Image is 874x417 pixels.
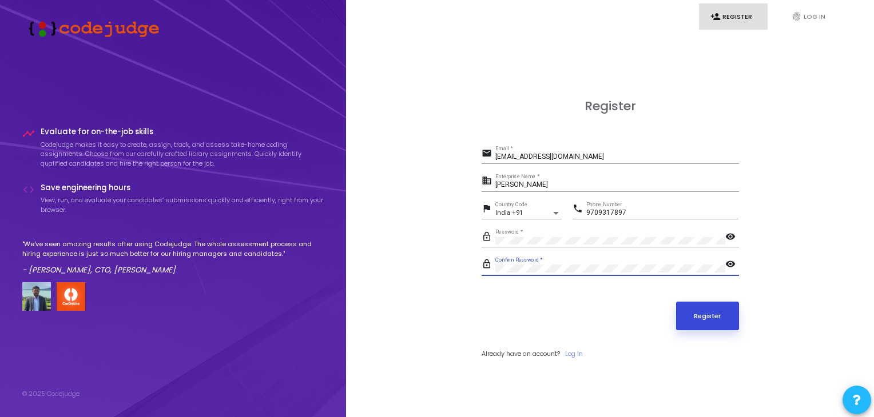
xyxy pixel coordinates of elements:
mat-icon: email [482,147,495,161]
a: person_addRegister [699,3,768,30]
mat-icon: phone [573,203,586,216]
h3: Register [482,99,739,114]
h4: Save engineering hours [41,183,324,193]
a: Log In [565,349,583,359]
i: timeline [22,127,35,140]
p: View, run, and evaluate your candidates’ submissions quickly and efficiently, right from your bro... [41,195,324,214]
i: fingerprint [792,11,802,22]
a: fingerprintLog In [780,3,849,30]
img: user image [22,282,51,311]
i: code [22,183,35,196]
p: "We've seen amazing results after using Codejudge. The whole assessment process and hiring experi... [22,239,324,258]
span: India +91 [495,209,523,216]
input: Email [495,153,739,161]
p: Codejudge makes it easy to create, assign, track, and assess take-home coding assignments. Choose... [41,140,324,169]
em: - [PERSON_NAME], CTO, [PERSON_NAME] [22,264,176,275]
span: Already have an account? [482,349,560,358]
h4: Evaluate for on-the-job skills [41,127,324,137]
mat-icon: business [482,175,495,189]
img: company-logo [57,282,85,311]
input: Enterprise Name [495,181,739,189]
div: © 2025 Codejudge [22,389,80,399]
mat-icon: visibility [725,231,739,244]
mat-icon: flag [482,203,495,216]
i: person_add [710,11,721,22]
mat-icon: visibility [725,258,739,272]
input: Phone Number [586,209,738,217]
button: Register [676,302,739,330]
